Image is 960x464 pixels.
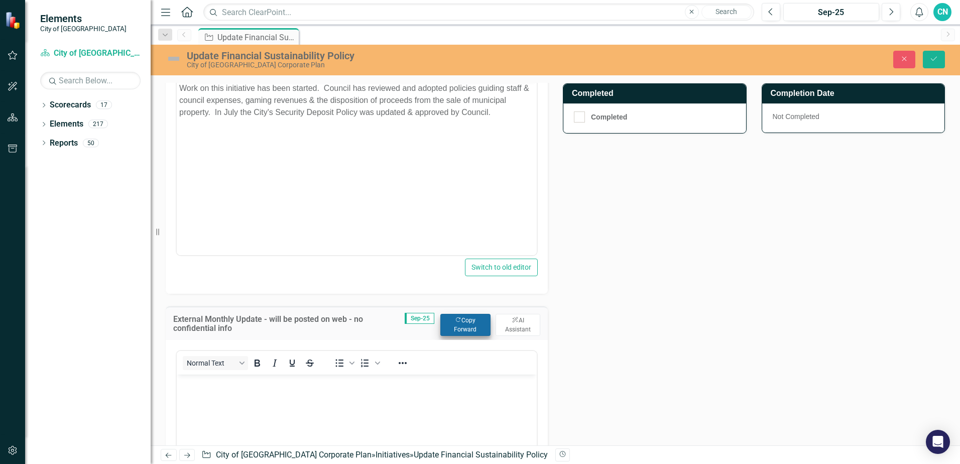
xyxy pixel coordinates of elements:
[40,25,127,33] small: City of [GEOGRAPHIC_DATA]
[40,72,141,89] input: Search Below...
[216,450,372,459] a: City of [GEOGRAPHIC_DATA] Corporate Plan
[284,356,301,370] button: Underline
[440,314,491,336] button: Copy Forward
[96,101,112,109] div: 17
[50,138,78,149] a: Reports
[465,259,538,276] button: Switch to old editor
[301,356,318,370] button: Strikethrough
[173,315,405,332] h3: External Monthly Update - will be posted on web - no confidential info
[183,356,248,370] button: Block Normal Text
[926,430,950,454] div: Open Intercom Messenger
[762,103,945,133] div: Not Completed
[166,51,182,67] img: Not Defined
[771,89,940,98] h3: Completion Date
[201,449,548,461] div: » »
[701,5,752,19] button: Search
[715,8,737,16] span: Search
[88,120,108,129] div: 217
[83,139,99,147] div: 50
[249,356,266,370] button: Bold
[933,3,951,21] button: CN
[187,50,603,61] div: Update Financial Sustainability Policy
[787,7,876,19] div: Sep-25
[5,11,23,29] img: ClearPoint Strategy
[50,99,91,111] a: Scorecards
[187,359,236,367] span: Normal Text
[217,31,296,44] div: Update Financial Sustainability Policy
[783,3,879,21] button: Sep-25
[405,313,434,324] span: Sep-25
[50,119,83,130] a: Elements
[266,356,283,370] button: Italic
[356,356,382,370] div: Numbered list
[414,450,548,459] div: Update Financial Sustainability Policy
[40,48,141,59] a: City of [GEOGRAPHIC_DATA] Corporate Plan
[331,356,356,370] div: Bullet list
[203,4,754,21] input: Search ClearPoint...
[394,356,411,370] button: Reveal or hide additional toolbar items
[572,89,741,98] h3: Completed
[496,314,540,336] button: AI Assistant
[177,80,537,255] iframe: Rich Text Area
[187,61,603,69] div: City of [GEOGRAPHIC_DATA] Corporate Plan
[40,13,127,25] span: Elements
[376,450,410,459] a: Initiatives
